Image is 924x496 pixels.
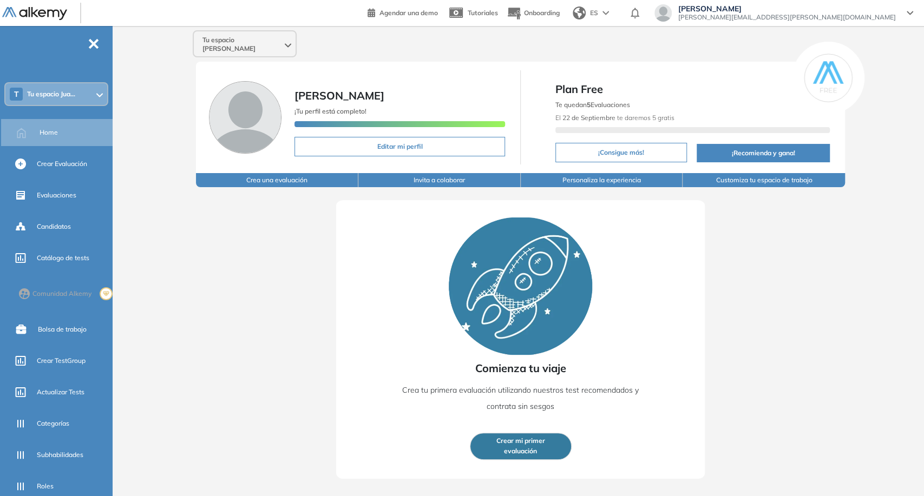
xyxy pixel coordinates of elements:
[697,144,830,162] button: ¡Recomienda y gana!
[555,81,830,97] span: Plan Free
[40,128,58,137] span: Home
[37,419,69,428] span: Categorías
[294,107,366,115] span: ¡Tu perfil está completo!
[602,11,609,15] img: arrow
[468,9,498,17] span: Tutoriales
[390,382,651,414] p: Crea tu primera evaluación utilizando nuestros test recomendados y contrata sin sesgos
[27,90,75,98] span: Tu espacio Jua...
[14,90,19,98] span: T
[37,356,86,366] span: Crear TestGroup
[37,159,87,169] span: Crear Evaluación
[37,253,89,263] span: Catálogo de tests
[507,2,560,25] button: Onboarding
[470,433,572,460] button: Crear mi primerevaluación
[555,114,674,122] span: El te daremos 5 gratis
[678,4,896,13] span: [PERSON_NAME]
[294,89,384,102] span: [PERSON_NAME]
[587,101,591,109] b: 5
[209,81,281,154] img: Foto de perfil
[590,8,598,18] span: ES
[504,446,537,457] span: evaluación
[475,360,566,376] span: Comienza tu viaje
[358,173,521,187] button: Invita a colaborar
[37,222,71,232] span: Candidatos
[678,13,896,22] span: [PERSON_NAME][EMAIL_ADDRESS][PERSON_NAME][DOMAIN_NAME]
[37,450,83,460] span: Subhabilidades
[2,7,67,21] img: Logo
[524,9,560,17] span: Onboarding
[449,217,592,355] img: Rocket
[573,6,586,19] img: world
[37,387,84,397] span: Actualizar Tests
[555,143,687,162] button: ¡Consigue más!
[202,36,283,53] span: Tu espacio [PERSON_NAME]
[37,190,76,200] span: Evaluaciones
[555,101,630,109] span: Te quedan Evaluaciones
[683,173,845,187] button: Customiza tu espacio de trabajo
[496,436,545,446] span: Crear mi primer
[196,173,358,187] button: Crea una evaluación
[368,5,438,18] a: Agendar una demo
[562,114,615,122] b: 22 de Septiembre
[379,9,438,17] span: Agendar una demo
[38,325,87,334] span: Bolsa de trabajo
[294,137,505,156] button: Editar mi perfil
[521,173,683,187] button: Personaliza la experiencia
[37,481,54,491] span: Roles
